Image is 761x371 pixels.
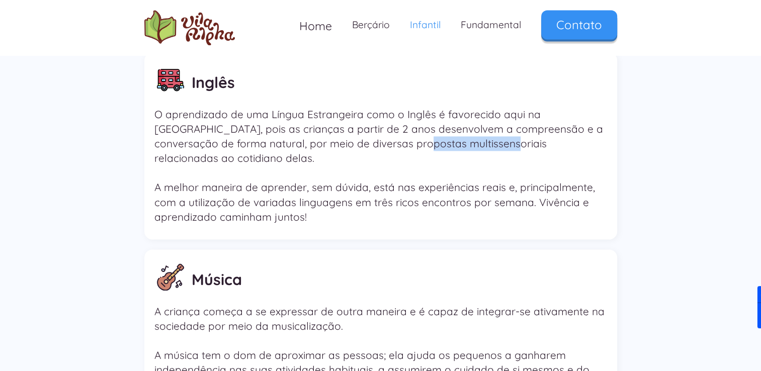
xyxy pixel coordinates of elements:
a: Berçário [342,10,400,40]
a: Contato [541,10,617,39]
a: Home [289,10,342,42]
a: Fundamental [451,10,531,40]
a: Infantil [400,10,451,40]
p: O aprendizado de uma Língua Estrangeira como o Inglês é favorecido aqui na [GEOGRAPHIC_DATA], poi... [154,107,607,224]
a: home [144,10,235,45]
h2: Música [192,264,242,295]
span: Home [299,19,332,33]
h2: Inglês [192,67,235,98]
img: logo Escola Vila Alpha [144,10,235,45]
